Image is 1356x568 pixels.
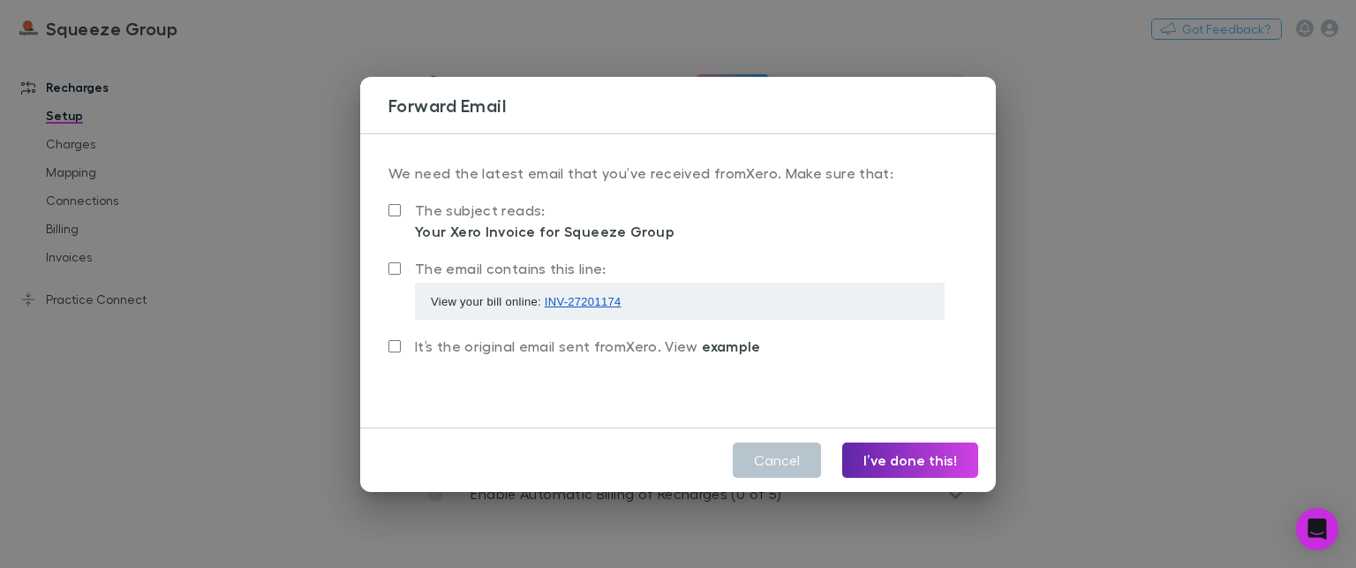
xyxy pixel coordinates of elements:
div: Open Intercom Messenger [1296,508,1338,550]
button: Cancel [733,443,821,478]
span: The subject reads: [415,201,546,218]
h3: Forward Email [388,95,996,116]
span: The email contains this line: [415,260,606,276]
div: Your Xero Invoice for Squeeze Group [415,221,674,242]
span: View your bill online: [431,295,621,308]
span: example [702,337,761,355]
span: It’s the original email sent from Xero . View [415,337,761,354]
button: I’ve done this! [842,443,978,478]
p: We need the latest email that you’ve received from Xero . Make sure that: [388,163,968,198]
span: INV-27201174 [545,295,621,308]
